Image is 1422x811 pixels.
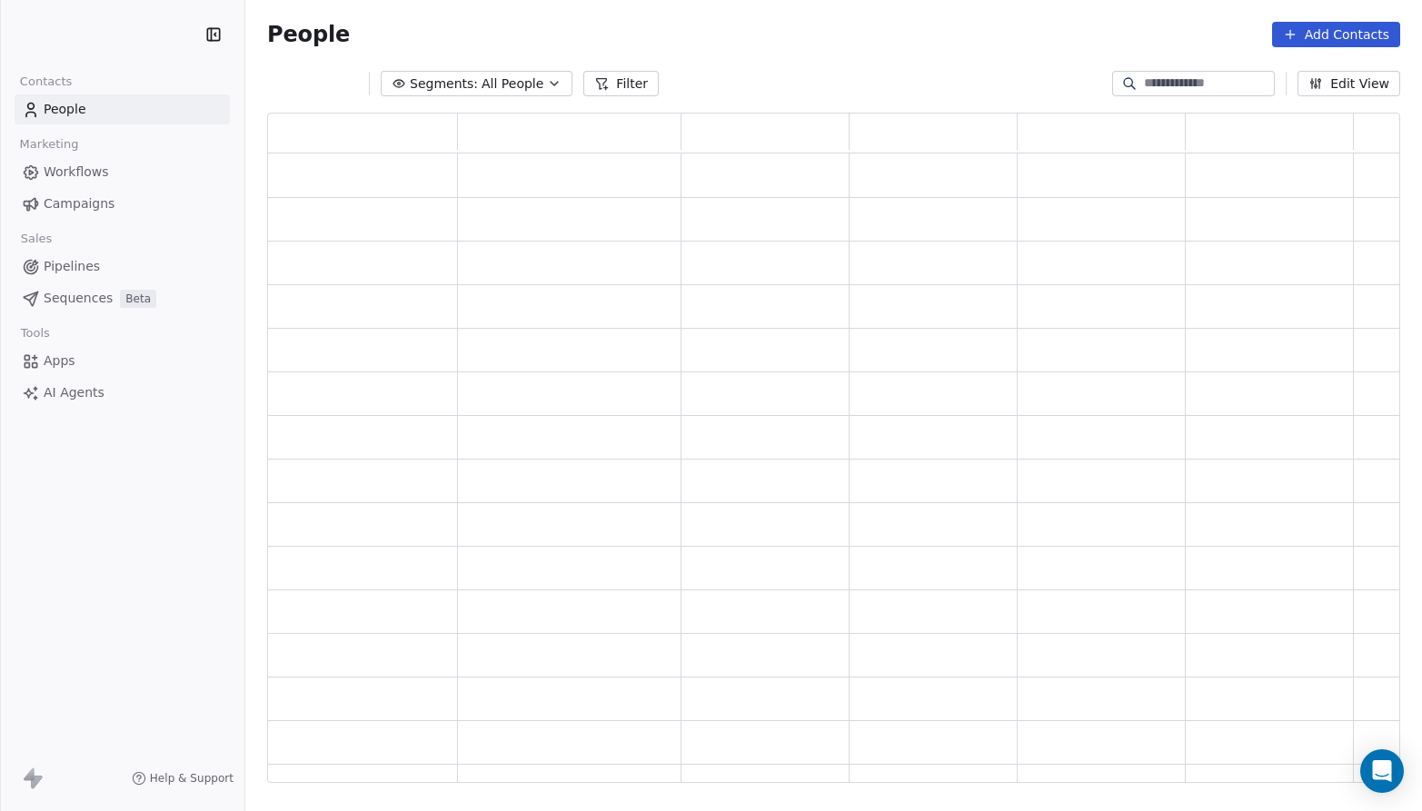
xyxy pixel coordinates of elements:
span: Segments: [410,74,478,94]
span: All People [482,74,543,94]
span: Sales [13,225,60,252]
button: Filter [583,71,659,96]
a: SequencesBeta [15,283,230,313]
span: Beta [120,290,156,308]
span: Tools [13,320,57,347]
span: Pipelines [44,257,100,276]
a: People [15,94,230,124]
span: Contacts [12,68,80,95]
span: AI Agents [44,383,104,402]
a: AI Agents [15,378,230,408]
span: Workflows [44,163,109,182]
button: Add Contacts [1272,22,1400,47]
a: Campaigns [15,189,230,219]
span: People [267,21,350,48]
span: Marketing [12,131,86,158]
span: Campaigns [44,194,114,213]
div: Open Intercom Messenger [1360,749,1404,793]
span: Apps [44,351,75,371]
span: Sequences [44,289,113,308]
a: Pipelines [15,252,230,282]
a: Workflows [15,157,230,187]
a: Apps [15,346,230,376]
span: Help & Support [150,771,234,786]
a: Help & Support [132,771,234,786]
span: People [44,100,86,119]
button: Edit View [1298,71,1400,96]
